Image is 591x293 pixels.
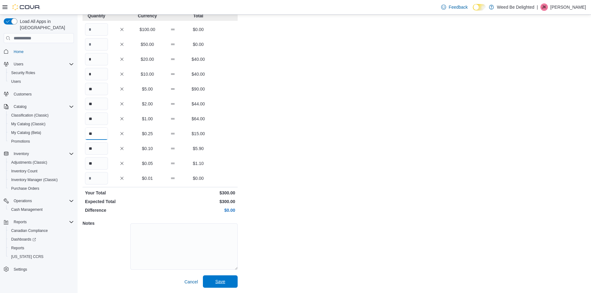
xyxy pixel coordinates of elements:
span: Security Roles [9,69,74,77]
span: Feedback [449,4,468,10]
p: $10.00 [136,71,159,77]
span: Catalog [14,104,26,109]
p: $50.00 [136,41,159,47]
a: Settings [11,266,29,273]
a: Customers [11,91,34,98]
button: Classification (Classic) [6,111,76,120]
span: Reports [9,244,74,252]
span: My Catalog (Classic) [9,120,74,128]
input: Quantity [85,68,108,80]
p: $5.00 [136,86,159,92]
button: My Catalog (Classic) [6,120,76,128]
span: Dashboards [9,236,74,243]
span: Catalog [11,103,74,110]
span: Customers [11,90,74,98]
a: Home [11,48,26,55]
p: $0.00 [187,175,210,181]
input: Quantity [85,38,108,51]
span: My Catalog (Beta) [11,130,41,135]
p: $0.10 [136,145,159,152]
span: Inventory Count [11,169,38,174]
a: Inventory Manager (Classic) [9,176,60,184]
span: Cash Management [11,207,43,212]
img: Cova [12,4,40,10]
button: Users [11,60,26,68]
span: Adjustments (Classic) [11,160,47,165]
p: $2.00 [136,101,159,107]
button: Users [6,77,76,86]
a: [US_STATE] CCRS [9,253,46,260]
a: Purchase Orders [9,185,42,192]
h5: Notes [83,217,129,229]
button: Catalog [1,102,76,111]
input: Quantity [85,127,108,140]
span: Operations [11,197,74,205]
button: Reports [6,244,76,252]
button: Purchase Orders [6,184,76,193]
button: Adjustments (Classic) [6,158,76,167]
a: Cash Management [9,206,45,213]
a: Inventory Count [9,167,40,175]
input: Quantity [85,157,108,170]
input: Quantity [85,113,108,125]
p: Total [187,13,210,19]
span: Promotions [11,139,30,144]
span: JK [542,3,546,11]
button: My Catalog (Beta) [6,128,76,137]
span: Users [11,79,21,84]
button: Reports [1,218,76,226]
a: My Catalog (Classic) [9,120,48,128]
p: $90.00 [187,86,210,92]
span: Users [9,78,74,85]
p: $15.00 [187,131,210,137]
button: Reports [11,218,29,226]
button: Canadian Compliance [6,226,76,235]
input: Quantity [85,23,108,36]
input: Quantity [85,142,108,155]
p: $20.00 [136,56,159,62]
button: Customers [1,90,76,99]
input: Quantity [85,172,108,184]
input: Dark Mode [473,4,486,11]
span: Users [14,62,23,67]
p: $0.00 [187,26,210,33]
span: Inventory Count [9,167,74,175]
a: Users [9,78,23,85]
button: Inventory Manager (Classic) [6,175,76,184]
span: Canadian Compliance [9,227,74,234]
input: Quantity [85,83,108,95]
button: Inventory Count [6,167,76,175]
button: Inventory [1,149,76,158]
a: Adjustments (Classic) [9,159,50,166]
span: Home [14,49,24,54]
span: Canadian Compliance [11,228,48,233]
p: $0.00 [161,207,235,213]
a: Promotions [9,138,33,145]
p: $100.00 [136,26,159,33]
span: Inventory Manager (Classic) [11,177,58,182]
p: Your Total [85,190,159,196]
span: Promotions [9,138,74,145]
span: Cash Management [9,206,74,213]
p: $1.00 [136,116,159,122]
p: [PERSON_NAME] [550,3,586,11]
span: Customers [14,92,32,97]
span: Operations [14,198,32,203]
button: Promotions [6,137,76,146]
span: [US_STATE] CCRS [11,254,43,259]
span: Classification (Classic) [11,113,49,118]
p: | [537,3,538,11]
p: $40.00 [187,56,210,62]
p: $300.00 [161,190,235,196]
span: Settings [14,267,27,272]
span: Reports [11,218,74,226]
button: Cancel [182,276,200,288]
a: Dashboards [9,236,38,243]
span: Load All Apps in [GEOGRAPHIC_DATA] [17,18,74,31]
a: Classification (Classic) [9,112,51,119]
button: Home [1,47,76,56]
span: Inventory [11,150,74,158]
span: Classification (Classic) [9,112,74,119]
button: Inventory [11,150,31,158]
p: $0.05 [136,160,159,166]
